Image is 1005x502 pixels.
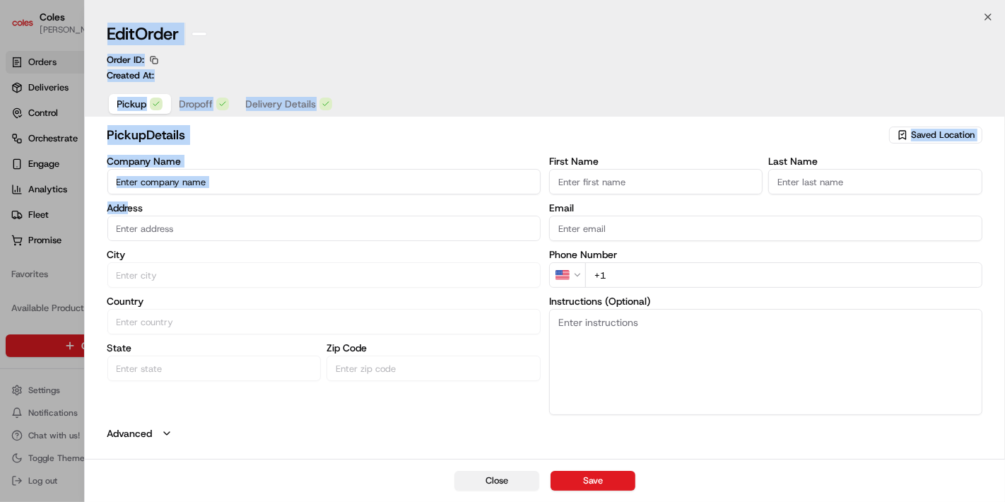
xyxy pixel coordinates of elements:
label: Phone Number [549,250,982,259]
input: Enter city [107,262,541,288]
img: 1736555255976-a54dd68f-1ca7-489b-9aae-adbdc363a1c4 [14,134,40,160]
p: Welcome 👋 [14,56,257,78]
a: 📗Knowledge Base [8,199,114,224]
label: Address [107,203,541,213]
span: Order [136,23,180,45]
button: Start new chat [240,139,257,156]
button: Close [454,471,539,491]
input: Got a question? Start typing here... [37,91,254,105]
input: Enter last name [768,169,982,194]
p: Order ID: [107,54,145,66]
div: 💻 [119,206,131,217]
a: 💻API Documentation [114,199,233,224]
input: Enter email [549,216,982,241]
div: Start new chat [48,134,232,148]
input: Enter zip code [327,356,541,381]
span: Saved Location [911,129,975,141]
button: Advanced [107,426,983,440]
input: Enter state [107,356,322,381]
h1: Edit [107,23,180,45]
label: Last Name [768,156,982,166]
label: State [107,343,322,353]
input: Enter company name [107,169,541,194]
input: Enter address [107,216,541,241]
label: City [107,250,541,259]
label: First Name [549,156,763,166]
label: Company Name [107,156,541,166]
span: Dropoff [180,97,213,111]
span: Delivery Details [246,97,317,111]
button: Saved Location [889,125,982,145]
button: Save [551,471,635,491]
p: Created At: [107,69,155,82]
span: Pylon [141,239,171,250]
div: 📗 [14,206,25,217]
input: Enter first name [549,169,763,194]
label: Country [107,296,541,306]
a: Powered byPylon [100,238,171,250]
span: Knowledge Base [28,204,108,218]
input: Enter phone number [585,262,982,288]
input: Enter country [107,309,541,334]
label: Zip Code [327,343,541,353]
label: Instructions (Optional) [549,296,982,306]
h2: pickup Details [107,125,887,145]
label: Email [549,203,982,213]
div: We're available if you need us! [48,148,179,160]
img: Nash [14,13,42,42]
label: Advanced [107,426,153,440]
span: Pickup [117,97,147,111]
span: API Documentation [134,204,227,218]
